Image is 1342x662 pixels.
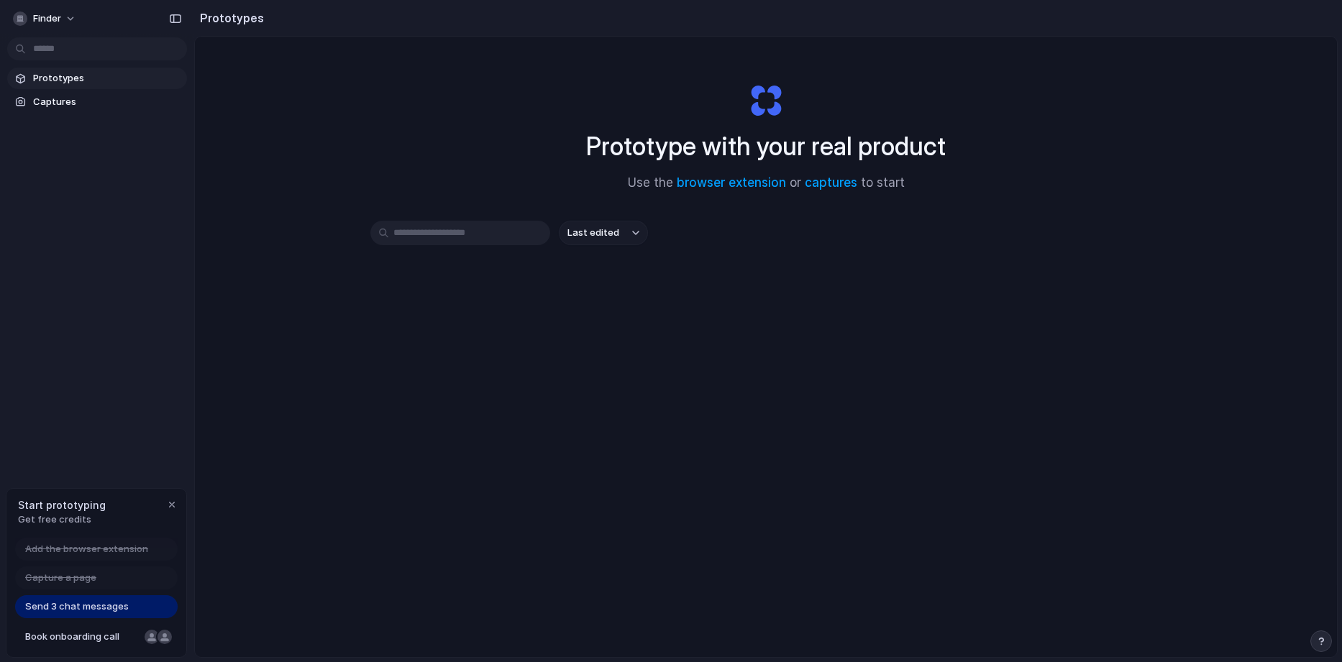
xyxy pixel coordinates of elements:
div: Nicole Kubica [143,628,160,645]
a: Book onboarding call [15,625,178,648]
span: Send 3 chat messages [25,599,129,614]
a: Prototypes [7,68,187,89]
a: browser extension [677,175,786,190]
span: Add the browser extension [25,542,148,556]
a: Captures [7,91,187,113]
span: Capture a page [25,571,96,585]
span: finder [33,12,61,26]
span: Use the or to start [628,174,905,193]
div: Christian Iacullo [156,628,173,645]
span: Get free credits [18,512,106,527]
span: Book onboarding call [25,630,139,644]
span: Start prototyping [18,497,106,512]
a: captures [805,175,857,190]
span: Prototypes [33,71,181,86]
button: finder [7,7,83,30]
h1: Prototype with your real product [586,127,946,165]
button: Last edited [559,221,648,245]
span: Last edited [567,226,619,240]
span: Captures [33,95,181,109]
h2: Prototypes [194,9,264,27]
